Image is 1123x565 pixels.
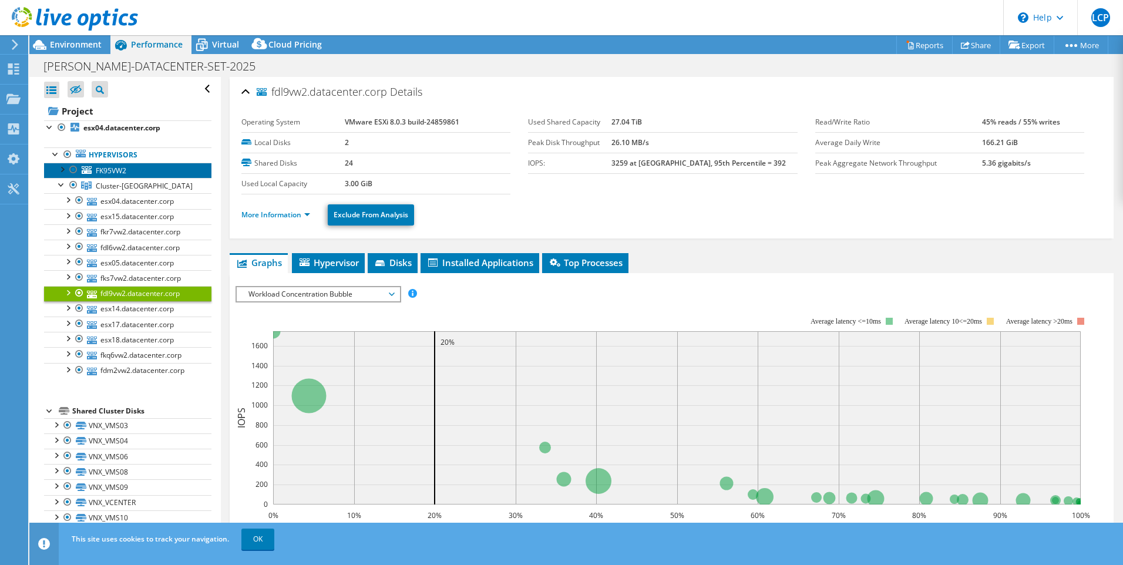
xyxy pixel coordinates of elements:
text: 200 [255,479,268,489]
a: esx04.datacenter.corp [44,193,211,208]
a: More Information [241,210,310,220]
b: esx04.datacenter.corp [83,123,160,133]
label: Peak Aggregate Network Throughput [815,157,982,169]
span: This site uses cookies to track your navigation. [72,534,229,544]
text: Average latency >20ms [1006,317,1072,325]
a: Project [44,102,211,120]
b: 3.00 GiB [345,179,372,189]
b: 2 [345,137,349,147]
span: Virtual [212,39,239,50]
text: 10% [347,510,361,520]
a: VNX_VMS08 [44,464,211,479]
label: IOPS: [528,157,611,169]
span: LCP [1091,8,1110,27]
a: OK [241,529,274,550]
label: Used Local Capacity [241,178,345,190]
text: 20% [428,510,442,520]
text: 1400 [251,361,268,371]
span: Cluster-[GEOGRAPHIC_DATA] [96,181,193,191]
span: Installed Applications [426,257,533,268]
span: FK95VW2 [96,166,126,176]
a: FK95VW2 [44,163,211,178]
text: 90% [993,510,1007,520]
text: 30% [509,510,523,520]
span: Performance [131,39,183,50]
span: fdl9vw2.datacenter.corp [257,86,387,98]
tspan: Average latency 10<=20ms [905,317,982,325]
text: 70% [832,510,846,520]
a: VNX_VMS04 [44,433,211,449]
b: 24 [345,158,353,168]
span: Graphs [236,257,282,268]
a: fdm2vw2.datacenter.corp [44,363,211,378]
a: VNX_VMS10 [44,510,211,526]
a: Cluster-DC [44,178,211,193]
span: Workload Concentration Bubble [243,287,394,301]
a: fdl6vw2.datacenter.corp [44,240,211,255]
b: 3259 at [GEOGRAPHIC_DATA], 95th Percentile = 392 [611,158,786,168]
b: 45% reads / 55% writes [982,117,1060,127]
a: esx17.datacenter.corp [44,317,211,332]
label: Shared Disks [241,157,345,169]
label: Read/Write Ratio [815,116,982,128]
span: Top Processes [548,257,623,268]
text: 600 [255,440,268,450]
span: Disks [374,257,412,268]
text: 400 [255,459,268,469]
a: fks7vw2.datacenter.corp [44,270,211,285]
a: Hypervisors [44,147,211,163]
a: esx14.datacenter.corp [44,301,211,317]
a: Export [1000,36,1054,54]
text: 1600 [251,341,268,351]
text: 0 [264,499,268,509]
label: Average Daily Write [815,137,982,149]
text: 1200 [251,380,268,390]
label: Local Disks [241,137,345,149]
text: 80% [912,510,926,520]
a: esx05.datacenter.corp [44,255,211,270]
a: VNX_VCENTER [44,495,211,510]
a: esx15.datacenter.corp [44,209,211,224]
a: fdl9vw2.datacenter.corp [44,286,211,301]
text: 100% [1071,510,1090,520]
a: More [1054,36,1108,54]
b: 26.10 MB/s [611,137,649,147]
text: 1000 [251,400,268,410]
label: Peak Disk Throughput [528,137,611,149]
label: Used Shared Capacity [528,116,611,128]
a: VNX_VMS06 [44,449,211,464]
span: Details [390,85,422,99]
a: esx18.datacenter.corp [44,332,211,347]
a: VNX_VMS03 [44,418,211,433]
b: VMware ESXi 8.0.3 build-24859861 [345,117,459,127]
h1: [PERSON_NAME]-DATACENTER-SET-2025 [38,60,274,73]
svg: \n [1018,12,1028,23]
b: 166.21 GiB [982,137,1018,147]
a: Reports [896,36,953,54]
text: 800 [255,420,268,430]
text: 0% [268,510,278,520]
div: Shared Cluster Disks [72,404,211,418]
text: 50% [670,510,684,520]
span: Hypervisor [298,257,359,268]
label: Operating System [241,116,345,128]
text: IOPS [235,408,248,428]
a: Exclude From Analysis [328,204,414,226]
span: Cloud Pricing [268,39,322,50]
b: 5.36 gigabits/s [982,158,1031,168]
span: Environment [50,39,102,50]
a: fkq6vw2.datacenter.corp [44,347,211,362]
b: 27.04 TiB [611,117,642,127]
a: VNX_VMS09 [44,479,211,495]
a: Share [952,36,1000,54]
a: fkr7vw2.datacenter.corp [44,224,211,240]
a: esx04.datacenter.corp [44,120,211,136]
tspan: Average latency <=10ms [811,317,881,325]
text: 40% [589,510,603,520]
text: 20% [441,337,455,347]
text: 60% [751,510,765,520]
